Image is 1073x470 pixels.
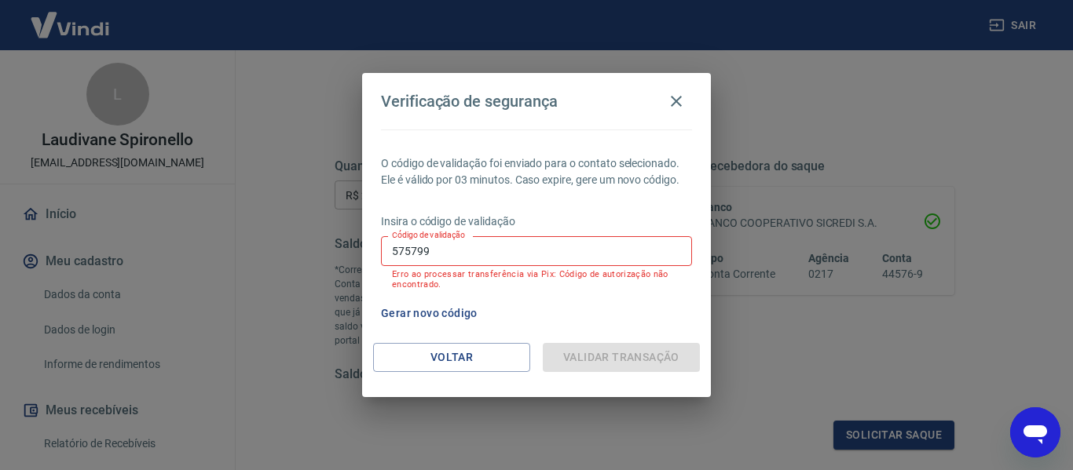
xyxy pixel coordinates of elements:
[392,229,465,241] label: Código de validação
[381,155,692,188] p: O código de validação foi enviado para o contato selecionado. Ele é válido por 03 minutos. Caso e...
[381,92,558,111] h4: Verificação de segurança
[373,343,530,372] button: Voltar
[381,213,692,230] p: Insira o código de validação
[392,269,681,290] p: Erro ao processar transferência via Pix: Código de autorização não encontrado.
[375,299,484,328] button: Gerar novo código
[1010,407,1060,457] iframe: Botão para abrir a janela de mensagens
